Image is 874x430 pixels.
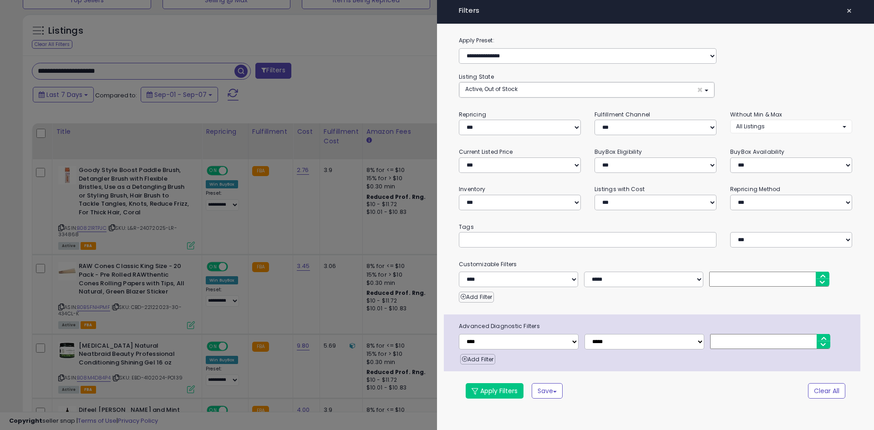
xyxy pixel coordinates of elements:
[808,383,845,399] button: Clear All
[846,5,852,17] span: ×
[459,7,852,15] h4: Filters
[730,120,852,133] button: All Listings
[730,111,783,118] small: Without Min & Max
[730,185,781,193] small: Repricing Method
[595,185,645,193] small: Listings with Cost
[452,35,859,46] label: Apply Preset:
[459,185,485,193] small: Inventory
[595,148,642,156] small: BuyBox Eligibility
[730,148,784,156] small: BuyBox Availability
[736,122,765,130] span: All Listings
[459,292,494,303] button: Add Filter
[532,383,563,399] button: Save
[465,85,518,93] span: Active, Out of Stock
[843,5,856,17] button: ×
[459,82,714,97] button: Active, Out of Stock ×
[452,321,860,331] span: Advanced Diagnostic Filters
[452,259,859,269] small: Customizable Filters
[697,85,703,95] span: ×
[460,354,495,365] button: Add Filter
[459,73,494,81] small: Listing State
[466,383,523,399] button: Apply Filters
[595,111,650,118] small: Fulfillment Channel
[459,111,486,118] small: Repricing
[452,222,859,232] small: Tags
[459,148,513,156] small: Current Listed Price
